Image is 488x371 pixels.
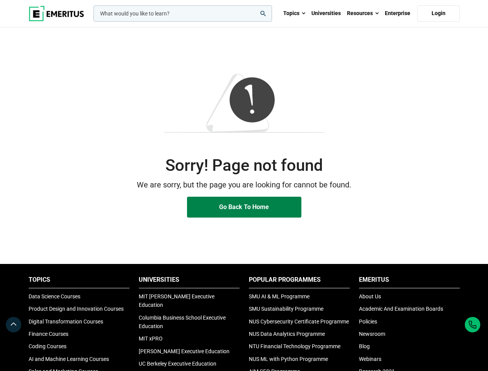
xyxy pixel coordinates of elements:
[359,331,385,337] a: Newsroom
[29,293,80,300] a: Data Science Courses
[29,156,460,175] h2: Sorry! Page not found
[29,356,109,362] a: AI and Machine Learning Courses
[139,348,230,354] a: [PERSON_NAME] Executive Education
[139,361,216,367] a: UC Berkeley Executive Education
[249,331,325,337] a: NUS Data Analytics Programme
[249,293,309,300] a: SMU AI & ML Programme
[29,306,124,312] a: Product Design and Innovation Courses
[187,197,301,218] a: Go Back To Home
[94,5,272,22] input: woocommerce-product-search-field-0
[139,293,214,308] a: MIT [PERSON_NAME] Executive Education
[359,318,377,325] a: Policies
[219,203,269,211] span: Go Back To Home
[29,331,68,337] a: Finance Courses
[417,5,460,22] a: Login
[359,306,443,312] a: Academic And Examination Boards
[29,318,103,325] a: Digital Transformation Courses
[249,343,340,349] a: NTU Financial Technology Programme
[359,343,370,349] a: Blog
[359,356,381,362] a: Webinars
[359,293,381,300] a: About Us
[139,315,226,329] a: Columbia Business School Executive Education
[249,318,349,325] a: NUS Cybersecurity Certificate Programme
[249,306,323,312] a: SMU Sustainability Programme
[29,343,66,349] a: Coding Courses
[139,335,163,342] a: MIT xPRO
[164,74,325,133] img: 404-Image
[249,356,328,362] a: NUS ML with Python Programme
[29,179,460,191] p: We are sorry, but the page you are looking for cannot be found.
